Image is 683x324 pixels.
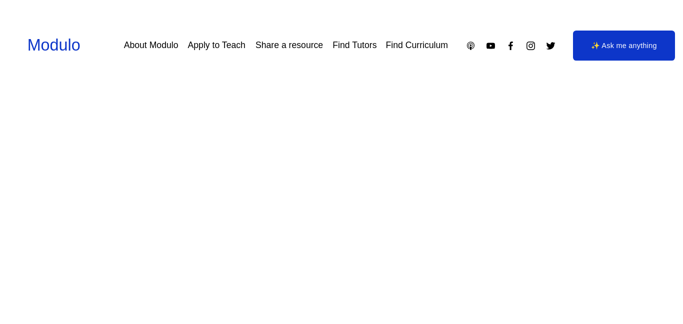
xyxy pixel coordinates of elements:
[255,37,323,54] a: Share a resource
[505,41,516,51] a: Facebook
[188,37,245,54] a: Apply to Teach
[525,41,536,51] a: Instagram
[573,31,675,61] a: ✨ Ask me anything
[545,41,556,51] a: Twitter
[332,37,376,54] a: Find Tutors
[465,41,476,51] a: Apple Podcasts
[485,41,496,51] a: YouTube
[27,36,80,54] a: Modulo
[124,37,178,54] a: About Modulo
[386,37,448,54] a: Find Curriculum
